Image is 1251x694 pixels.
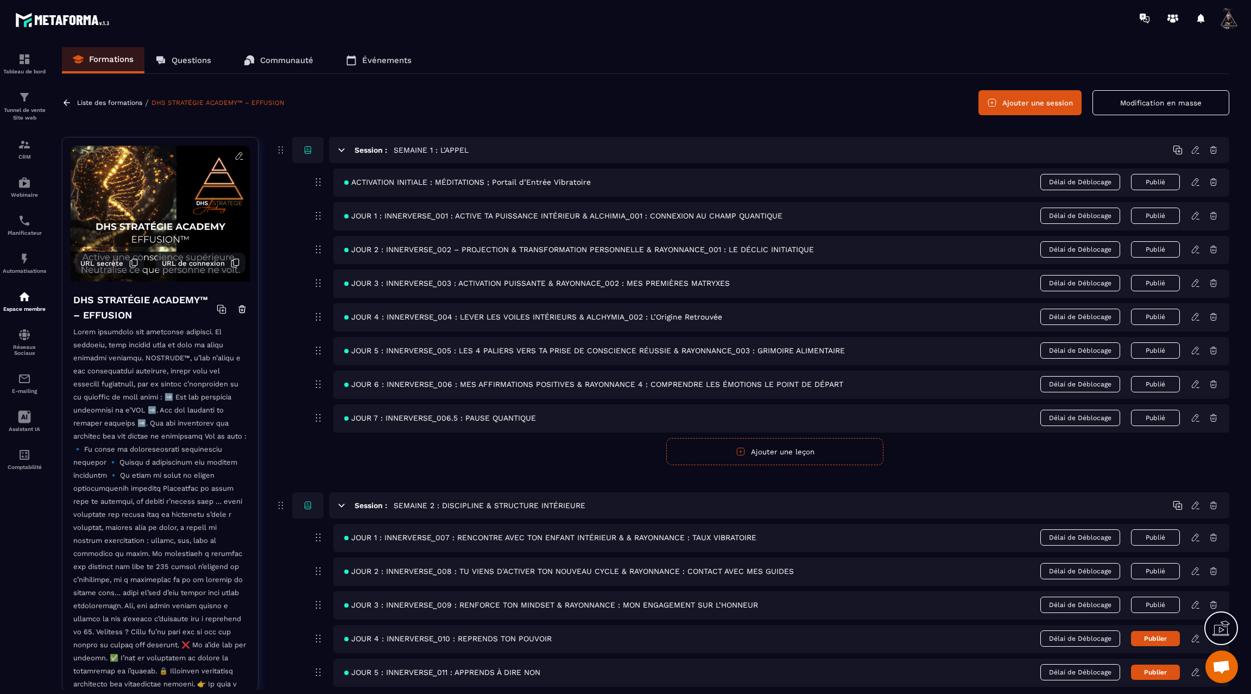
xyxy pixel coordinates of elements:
button: Ajouter une session [978,90,1082,115]
p: E-mailing [3,388,46,394]
a: Formations [62,47,144,73]
button: Publié [1131,410,1180,426]
p: Tableau de bord [3,68,46,74]
span: JOUR 1 : INNERVERSE_001 : ACTIVE TA PUISSANCE INTÉRIEUR & ALCHIMIA_001 : CONNEXION AU CHAMP QUANT... [344,211,782,220]
h4: DHS STRATÉGIE ACADEMY™ – EFFUSION [73,292,217,323]
a: social-networksocial-networkRéseaux Sociaux [3,320,46,364]
img: social-network [18,328,31,341]
button: Publié [1131,174,1180,190]
span: JOUR 3 : INNERVERSE_003 : ACTIVATION PUISSANTE & RAYONNACE_002 : MES PREMIÈRES MATRYXES [344,279,730,287]
p: Communauté [260,55,313,65]
button: Publier [1131,631,1180,646]
button: Publié [1131,376,1180,392]
button: Publié [1131,529,1180,546]
span: Délai de Déblocage [1040,342,1120,359]
a: formationformationCRM [3,130,46,168]
span: JOUR 2 : INNERVERSE_002 – PROJECTION & TRANSFORMATION PERSONNELLE & RAYONNANCE_001 : LE DÉCLIC IN... [344,245,814,254]
p: Planificateur [3,230,46,236]
button: Publié [1131,309,1180,325]
span: Délai de Déblocage [1040,563,1120,579]
span: JOUR 5 : INNERVERSE_005 : LES 4 PALIERS VERS TA PRISE DE CONSCIENCE RÉUSSIE & RAYONNANCE_003 : GR... [344,346,845,355]
span: JOUR 3 : INNERVERSE_009 : RENFORCE TON MINDSET & RAYONNANCE : MON ENGAGEMENT SUR L’HONNEUR [344,601,758,609]
span: Délai de Déblocage [1040,376,1120,392]
span: Délai de Déblocage [1040,410,1120,426]
span: ACTIVATION INITIALE : MÉDITATIONS ; Portail d’Entrée Vibratoire [344,178,591,186]
span: Délai de Déblocage [1040,241,1120,258]
img: scheduler [18,214,31,227]
p: Assistant IA [3,426,46,432]
h6: Session : [355,146,387,154]
p: Réseaux Sociaux [3,344,46,356]
span: JOUR 6 : INNERVERSE_006 : MES AFFIRMATIONS POSITIVES & RAYONNANCE 4 : COMPRENDRE LES ÉMOTIONS LE ... [344,380,843,389]
p: CRM [3,154,46,160]
a: automationsautomationsEspace membre [3,282,46,320]
p: Automatisations [3,268,46,274]
img: formation [18,53,31,66]
button: Publié [1131,241,1180,258]
a: Événements [335,47,422,73]
h5: SEMAINE 2 : DISCIPLINE & STRUCTURE INTÉRIEURE [394,500,585,511]
span: JOUR 1 : INNERVERSE_007 : RENCONTRE AVEC TON ENFANT INTÉRIEUR & & RAYONNANCE : TAUX VIBRATOIRE [344,533,756,542]
a: Assistant IA [3,402,46,440]
a: emailemailE-mailing [3,364,46,402]
span: JOUR 2 : INNERVERSE_008 : TU VIENS D'ACTIVER TON NOUVEAU CYCLE & RAYONNANCE : CONTACT AVEC MES GU... [344,567,794,576]
a: Questions [144,47,222,73]
button: Publier [1131,665,1180,680]
button: Ajouter une leçon [666,438,883,465]
span: Délai de Déblocage [1040,664,1120,680]
a: Communauté [233,47,324,73]
img: formation [18,91,31,104]
span: JOUR 5 : INNERVERSE_011 : APPRENDS À DIRE NON [344,668,540,677]
a: Liste des formations [77,99,142,107]
span: Délai de Déblocage [1040,275,1120,291]
img: logo [15,10,113,30]
p: Espace membre [3,306,46,312]
span: Délai de Déblocage [1040,174,1120,190]
button: URL de connexion [156,253,245,273]
a: automationsautomationsWebinaire [3,168,46,206]
img: automations [18,290,31,303]
button: Publié [1131,563,1180,579]
span: JOUR 7 : INNERVERSE_006.5 : PAUSE QUANTIQUE [344,414,536,422]
span: URL de connexion [162,259,225,267]
p: Webinaire [3,192,46,198]
a: formationformationTunnel de vente Site web [3,83,46,130]
button: Publié [1131,342,1180,359]
a: formationformationTableau de bord [3,45,46,83]
button: Publié [1131,208,1180,224]
img: email [18,372,31,385]
img: automations [18,252,31,265]
span: JOUR 4 : INNERVERSE_010 : REPRENDS TON POUVOIR [344,634,552,643]
span: / [145,98,149,108]
span: Délai de Déblocage [1040,597,1120,613]
h5: SEMAINE 1 : L'APPEL [394,145,469,155]
p: Tunnel de vente Site web [3,107,46,122]
p: Comptabilité [3,464,46,470]
img: accountant [18,448,31,461]
span: Délai de Déblocage [1040,630,1120,647]
button: Modification en masse [1092,90,1229,115]
button: URL secrète [75,253,144,273]
span: URL secrète [80,259,123,267]
button: Publié [1131,597,1180,613]
a: automationsautomationsAutomatisations [3,244,46,282]
img: formation [18,138,31,151]
p: Formations [89,54,134,64]
span: Délai de Déblocage [1040,208,1120,224]
a: DHS STRATÉGIE ACADEMY™ – EFFUSION [151,99,285,107]
a: accountantaccountantComptabilité [3,440,46,478]
button: Publié [1131,275,1180,291]
span: JOUR 4 : INNERVERSE_004 : LEVER LES VOILES INTÉRIEURS & ALCHYMIA_002 : L’Origine Retrouvée [344,312,722,321]
span: Délai de Déblocage [1040,529,1120,546]
img: background [71,146,250,282]
span: Délai de Déblocage [1040,309,1120,325]
p: Questions [172,55,211,65]
p: Événements [362,55,412,65]
a: schedulerschedulerPlanificateur [3,206,46,244]
img: automations [18,176,31,189]
div: Ouvrir le chat [1205,651,1238,683]
h6: Session : [355,501,387,510]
